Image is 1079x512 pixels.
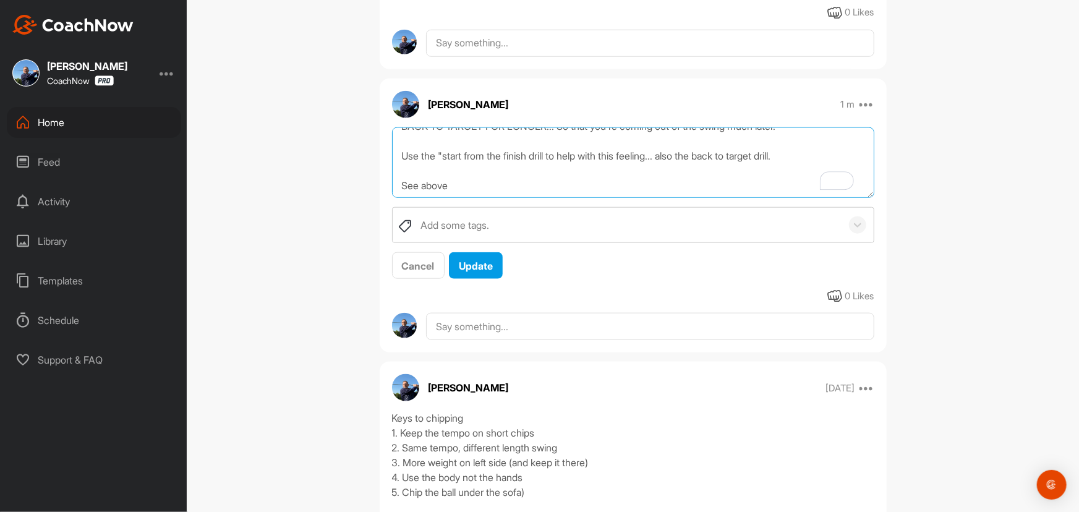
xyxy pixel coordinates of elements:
div: Keywords by Traffic [137,73,208,81]
div: Home [7,107,181,138]
span: Cancel [402,260,435,272]
img: avatar [392,374,419,401]
div: v 4.0.25 [35,20,61,30]
div: CoachNow [47,75,114,86]
div: 0 Likes [845,289,874,304]
img: avatar [392,313,417,338]
img: CoachNow Pro [95,75,114,86]
img: avatar [392,91,419,118]
img: square_1a5ff3ab5d7e60791101f4fd99407d7a.jpg [12,59,40,87]
div: Schedule [7,305,181,336]
img: logo_orange.svg [20,20,30,30]
div: Support & FAQ [7,344,181,375]
div: Add some tags. [421,218,490,233]
div: Templates [7,265,181,296]
button: Update [449,252,503,279]
div: Feed [7,147,181,177]
img: avatar [392,30,417,55]
p: [PERSON_NAME] [429,380,509,395]
div: [PERSON_NAME] [47,61,127,71]
p: [DATE] [825,382,855,395]
img: tab_keywords_by_traffic_grey.svg [123,72,133,82]
img: CoachNow [12,15,134,35]
div: Library [7,226,181,257]
div: Activity [7,186,181,217]
div: 0 Likes [845,6,874,20]
img: website_grey.svg [20,32,30,42]
p: 1 m [840,98,855,111]
span: Update [459,260,493,272]
p: [PERSON_NAME] [429,97,509,112]
button: Cancel [392,252,445,279]
div: Open Intercom Messenger [1037,470,1067,500]
div: Domain Overview [47,73,111,81]
textarea: To enrich screen reader interactions, please activate Accessibility in Grammarly extension settings [392,127,874,198]
div: Domain: [DOMAIN_NAME] [32,32,136,42]
img: tab_domain_overview_orange.svg [33,72,43,82]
